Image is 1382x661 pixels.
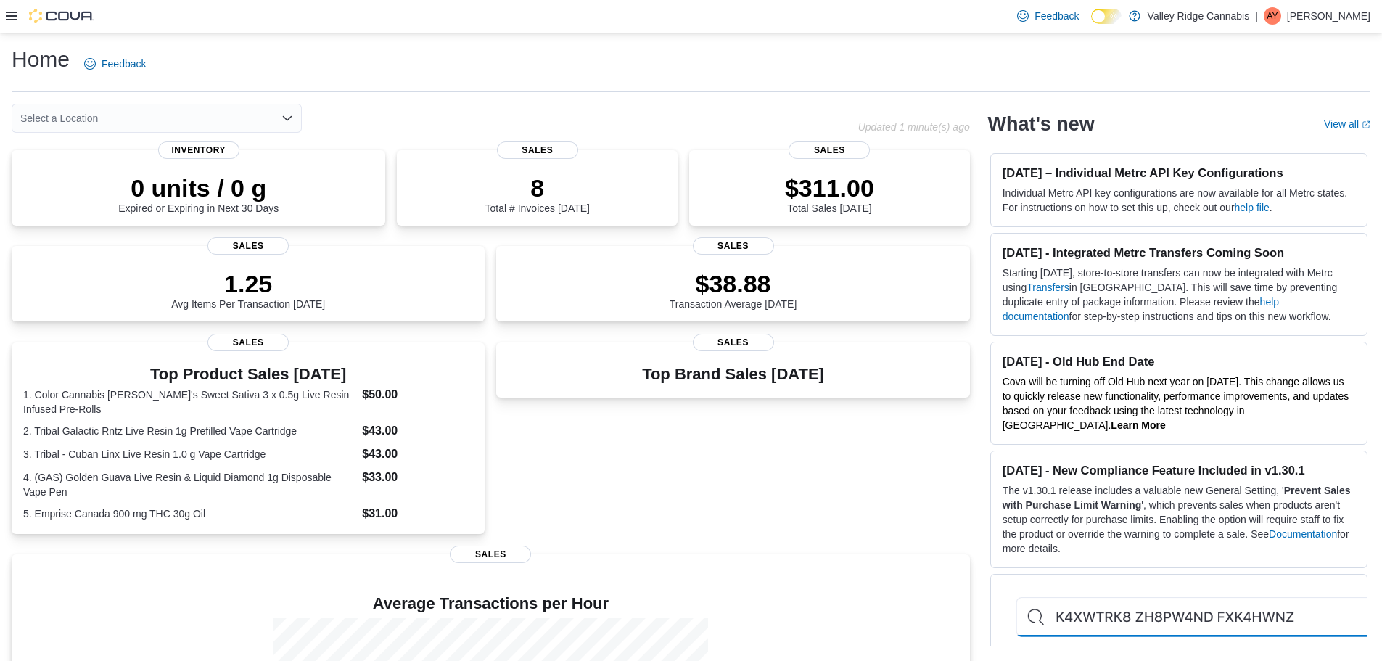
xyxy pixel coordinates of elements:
p: [PERSON_NAME] [1287,7,1370,25]
h3: [DATE] - Old Hub End Date [1003,354,1355,369]
dd: $43.00 [362,422,473,440]
p: Updated 1 minute(s) ago [858,121,970,133]
p: 8 [485,173,590,202]
input: Dark Mode [1091,9,1122,24]
span: Sales [450,546,531,563]
dt: 2. Tribal Galactic Rntz Live Resin 1g Prefilled Vape Cartridge [23,424,356,438]
span: Sales [207,334,289,351]
dt: 3. Tribal - Cuban Linx Live Resin 1.0 g Vape Cartridge [23,447,356,461]
a: Transfers [1027,282,1069,293]
p: 1.25 [171,269,325,298]
a: Feedback [1011,1,1085,30]
h3: [DATE] - New Compliance Feature Included in v1.30.1 [1003,463,1355,477]
a: View allExternal link [1324,118,1370,130]
div: Total # Invoices [DATE] [485,173,590,214]
dt: 1. Color Cannabis [PERSON_NAME]'s Sweet Sativa 3 x 0.5g Live Resin Infused Pre-Rolls [23,387,356,416]
a: help documentation [1003,296,1279,322]
img: Cova [29,9,94,23]
dd: $31.00 [362,505,473,522]
p: The v1.30.1 release includes a valuable new General Setting, ' ', which prevents sales when produ... [1003,483,1355,556]
div: Avg Items Per Transaction [DATE] [171,269,325,310]
div: Andrew Yu [1264,7,1281,25]
button: Open list of options [281,112,293,124]
a: Feedback [78,49,152,78]
p: | [1255,7,1258,25]
strong: Prevent Sales with Purchase Limit Warning [1003,485,1351,511]
h3: Top Product Sales [DATE] [23,366,473,383]
h1: Home [12,45,70,74]
dd: $33.00 [362,469,473,486]
dd: $43.00 [362,446,473,463]
div: Expired or Expiring in Next 30 Days [118,173,279,214]
span: Sales [497,141,578,159]
a: help file [1235,202,1270,213]
a: Documentation [1269,528,1337,540]
div: Total Sales [DATE] [785,173,874,214]
p: Starting [DATE], store-to-store transfers can now be integrated with Metrc using in [GEOGRAPHIC_D... [1003,266,1355,324]
span: Cova will be turning off Old Hub next year on [DATE]. This change allows us to quickly release ne... [1003,376,1349,431]
p: $38.88 [670,269,797,298]
span: Sales [789,141,870,159]
svg: External link [1362,120,1370,129]
span: Sales [207,237,289,255]
dt: 4. (GAS) Golden Guava Live Resin & Liquid Diamond 1g Disposable Vape Pen [23,470,356,499]
p: 0 units / 0 g [118,173,279,202]
span: Dark Mode [1091,24,1092,25]
span: AY [1267,7,1278,25]
h3: [DATE] – Individual Metrc API Key Configurations [1003,165,1355,180]
p: Valley Ridge Cannabis [1148,7,1250,25]
h3: Top Brand Sales [DATE] [642,366,824,383]
a: Learn More [1111,419,1165,431]
span: Inventory [158,141,239,159]
dt: 5. Emprise Canada 900 mg THC 30g Oil [23,506,356,521]
dd: $50.00 [362,386,473,403]
p: Individual Metrc API key configurations are now available for all Metrc states. For instructions ... [1003,186,1355,215]
h2: What's new [987,112,1094,136]
span: Feedback [102,57,146,71]
div: Transaction Average [DATE] [670,269,797,310]
span: Sales [693,237,774,255]
p: $311.00 [785,173,874,202]
span: Sales [693,334,774,351]
h4: Average Transactions per Hour [23,595,958,612]
h3: [DATE] - Integrated Metrc Transfers Coming Soon [1003,245,1355,260]
span: Feedback [1035,9,1079,23]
